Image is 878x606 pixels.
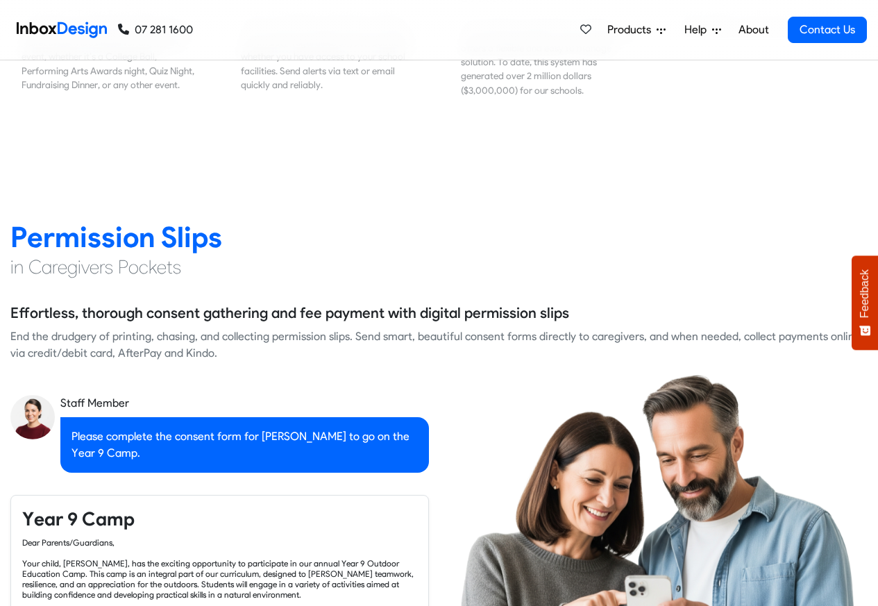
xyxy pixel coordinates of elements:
[22,537,417,600] div: Dear Parents/Guardians, Your child, [PERSON_NAME], has the exciting opportunity to participate in...
[684,22,712,38] span: Help
[788,17,867,43] a: Contact Us
[60,417,429,473] div: Please complete the consent form for [PERSON_NAME] to go on the Year 9 Camp.
[10,395,55,439] img: staff_avatar.png
[859,269,871,318] span: Feedback
[10,219,868,255] h2: Permission Slips
[118,22,193,38] a: 07 281 1600
[852,255,878,350] button: Feedback - Show survey
[60,395,429,412] div: Staff Member
[10,303,569,323] h5: Effortless, thorough consent gathering and fee payment with digital permission slips
[10,255,868,280] h4: in Caregivers Pockets
[22,507,417,532] h4: Year 9 Camp
[10,328,868,362] div: End the drudgery of printing, chasing, and collecting permission slips. Send smart, beautiful con...
[734,16,773,44] a: About
[602,16,671,44] a: Products
[607,22,657,38] span: Products
[679,16,727,44] a: Help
